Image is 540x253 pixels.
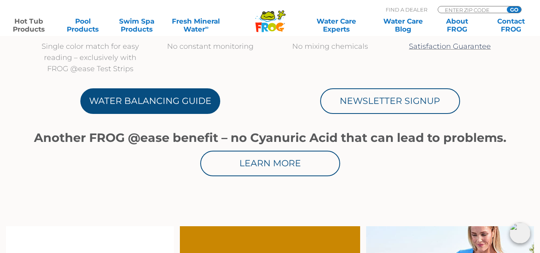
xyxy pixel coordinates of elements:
sup: ∞ [205,24,209,30]
a: Water Balancing Guide [80,88,220,114]
img: openIcon [510,223,530,243]
p: Single color match for easy reading – exclusively with FROG @ease Test Strips [38,41,142,74]
input: GO [507,6,521,13]
a: Swim SpaProducts [116,17,158,33]
p: No constant monitoring [158,41,262,52]
a: ContactFROG [490,17,532,33]
a: Newsletter Signup [320,88,460,114]
a: Water CareBlog [382,17,424,33]
p: Find A Dealer [386,6,427,13]
input: Zip Code Form [444,6,498,13]
a: Learn More [200,151,340,176]
a: Fresh MineralWater∞ [170,17,222,33]
a: Satisfaction Guarantee [409,42,491,51]
a: AboutFROG [436,17,478,33]
a: PoolProducts [62,17,104,33]
a: Hot TubProducts [8,17,50,33]
a: Water CareExperts [302,17,370,33]
h1: Another FROG @ease benefit – no Cyanuric Acid that can lead to problems. [30,131,510,145]
p: No mixing chemicals [278,41,382,52]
